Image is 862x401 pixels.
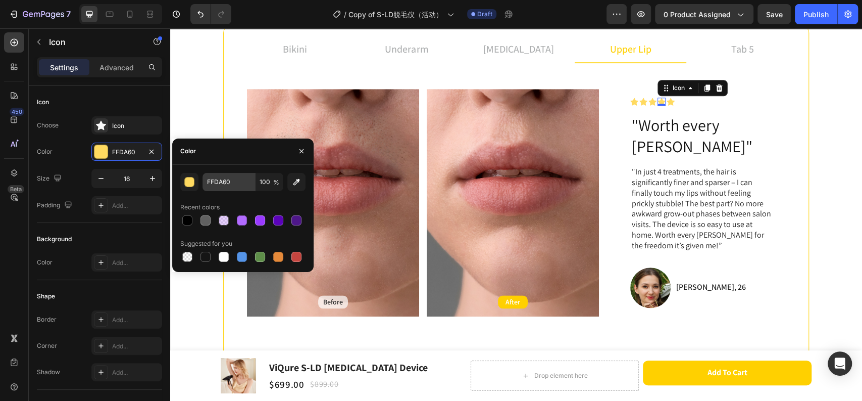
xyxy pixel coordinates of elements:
div: Border [37,315,57,324]
div: Add to cart [537,339,577,350]
span: Draft [477,10,492,19]
h1: ViQure S-LD [MEDICAL_DATA] Device [98,332,294,347]
h2: "Worth every [PERSON_NAME]" [460,85,604,129]
div: Drop element here [364,343,417,351]
div: Publish [803,9,829,20]
div: Add... [112,316,160,325]
p: Settings [50,62,78,73]
div: Color [180,147,196,156]
p: "In just 4 treatments, the hair is significantly finer and sparser – I can finally touch my lips ... [461,139,603,222]
span: % [273,178,279,187]
button: Publish [795,4,837,24]
div: Background Image [257,61,429,288]
div: $899.00 [139,350,169,363]
div: Padding [37,199,74,212]
div: Choose [37,121,59,130]
button: Save [757,4,791,24]
button: Add to cart [473,332,641,357]
div: Icon [37,98,49,107]
img: gempages_492455156382696671-956a253a-ca66-4544-8cb7-bc78fbeb3846.jpg [460,239,500,280]
div: Shape [37,292,55,301]
div: 450 [10,108,24,116]
div: FFDA60 [112,148,141,157]
p: Advanced [99,62,134,73]
div: Undo/Redo [190,4,231,24]
p: 7 [66,8,71,20]
div: Icon [112,121,160,130]
button: 7 [4,4,75,24]
span: / [344,9,346,20]
button: 0 product assigned [655,4,753,24]
p: [PERSON_NAME], 26 [505,254,575,264]
span: Copy of S-LD脱毛仪（活动） [348,9,443,20]
iframe: Design area [170,28,862,401]
div: Size [37,172,64,186]
p: Icon [49,36,135,48]
div: Background [37,235,72,244]
div: Color [37,147,53,156]
div: Add... [112,201,160,210]
span: Save [766,10,783,19]
div: Add... [112,368,160,377]
div: $699.00 [98,349,135,364]
div: Color [37,258,53,267]
div: Recent colors [180,203,220,212]
div: Beta [8,185,24,193]
div: Open Intercom Messenger [828,351,852,376]
input: Eg: FFFFFF [202,173,255,191]
div: Corner [37,341,57,350]
div: Suggested for you [180,239,232,248]
div: Add... [112,258,160,268]
div: Add... [112,342,160,351]
p: After [335,269,350,278]
span: 0 product assigned [664,9,731,20]
div: Shadow [37,368,60,377]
